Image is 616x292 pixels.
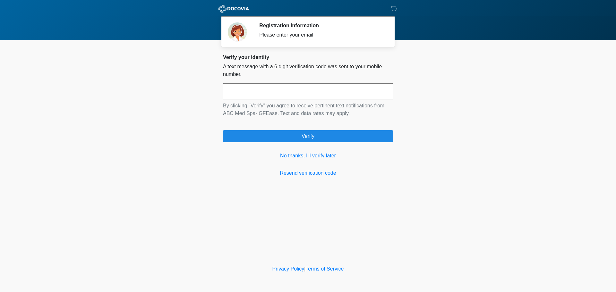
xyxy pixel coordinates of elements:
[223,152,393,160] a: No thanks, I'll verify later
[259,22,383,29] h2: Registration Information
[223,63,393,78] p: A text message with a 6 digit verification code was sent to your mobile number.
[223,54,393,60] h2: Verify your identity
[272,266,304,271] a: Privacy Policy
[217,5,251,13] img: ABC Med Spa- GFEase Logo
[223,169,393,177] a: Resend verification code
[259,31,383,39] div: Please enter your email
[304,266,305,271] a: |
[223,102,393,117] p: By clicking "Verify" you agree to receive pertinent text notifications from ABC Med Spa- GFEase. ...
[228,22,247,42] img: Agent Avatar
[223,130,393,142] button: Verify
[305,266,344,271] a: Terms of Service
